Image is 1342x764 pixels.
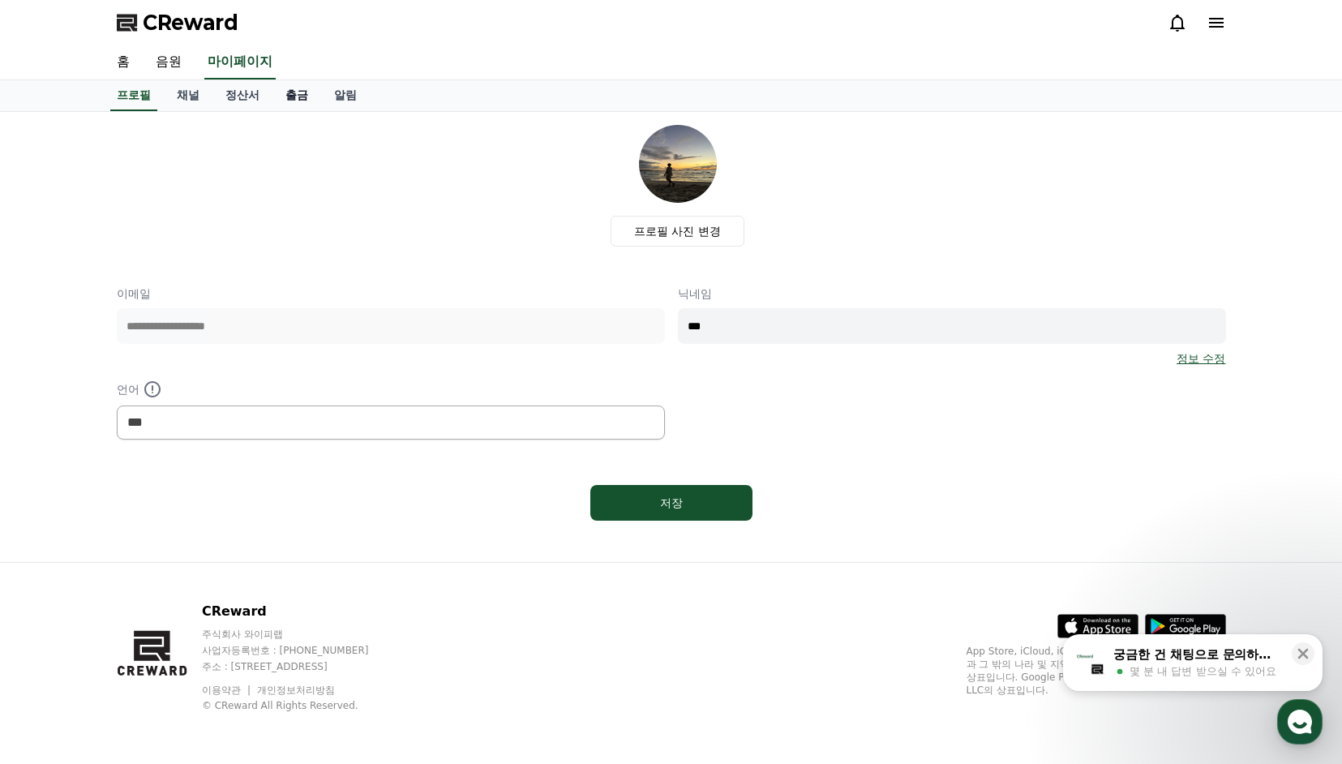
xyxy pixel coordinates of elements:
[1177,350,1225,367] a: 정보 수정
[117,10,238,36] a: CReward
[51,539,61,552] span: 홈
[623,495,720,511] div: 저장
[257,685,335,696] a: 개인정보처리방침
[678,285,1226,302] p: 닉네임
[212,80,272,111] a: 정산서
[202,628,400,641] p: 주식회사 와이피랩
[107,514,209,555] a: 대화
[967,645,1226,697] p: App Store, iCloud, iCloud Drive 및 iTunes Store는 미국과 그 밖의 나라 및 지역에서 등록된 Apple Inc.의 서비스 상표입니다. Goo...
[5,514,107,555] a: 홈
[590,485,752,521] button: 저장
[202,660,400,673] p: 주소 : [STREET_ADDRESS]
[639,125,717,203] img: profile_image
[110,80,157,111] a: 프로필
[611,216,744,247] label: 프로필 사진 변경
[251,539,270,552] span: 설정
[148,539,168,552] span: 대화
[117,285,665,302] p: 이메일
[202,685,253,696] a: 이용약관
[209,514,311,555] a: 설정
[143,10,238,36] span: CReward
[164,80,212,111] a: 채널
[204,45,276,79] a: 마이페이지
[202,644,400,657] p: 사업자등록번호 : [PHONE_NUMBER]
[321,80,370,111] a: 알림
[202,699,400,712] p: © CReward All Rights Reserved.
[143,45,195,79] a: 음원
[202,602,400,621] p: CReward
[104,45,143,79] a: 홈
[272,80,321,111] a: 출금
[117,380,665,399] p: 언어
